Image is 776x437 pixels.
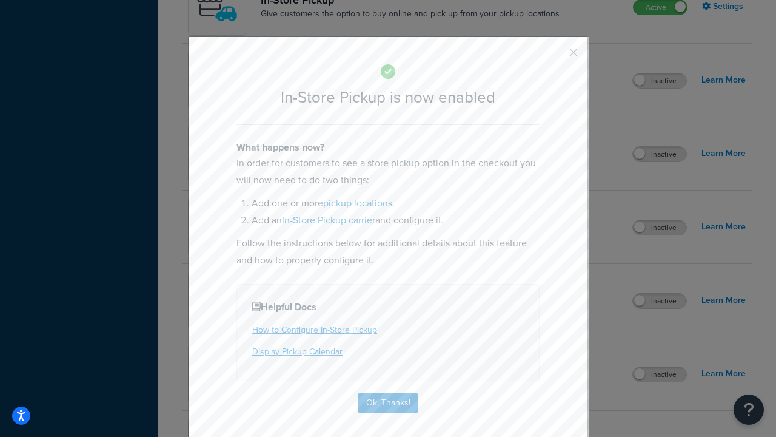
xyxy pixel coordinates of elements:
[236,140,540,155] h4: What happens now?
[252,212,540,229] li: Add an and configure it.
[236,155,540,189] p: In order for customers to see a store pickup option in the checkout you will now need to do two t...
[236,89,540,106] h2: In-Store Pickup is now enabled
[282,213,375,227] a: In-Store Pickup carrier
[252,324,377,336] a: How to Configure In-Store Pickup
[252,195,540,212] li: Add one or more .
[323,196,392,210] a: pickup locations
[358,393,418,413] button: Ok, Thanks!
[236,235,540,269] p: Follow the instructions below for additional details about this feature and how to properly confi...
[252,300,524,314] h4: Helpful Docs
[252,345,343,358] a: Display Pickup Calendar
